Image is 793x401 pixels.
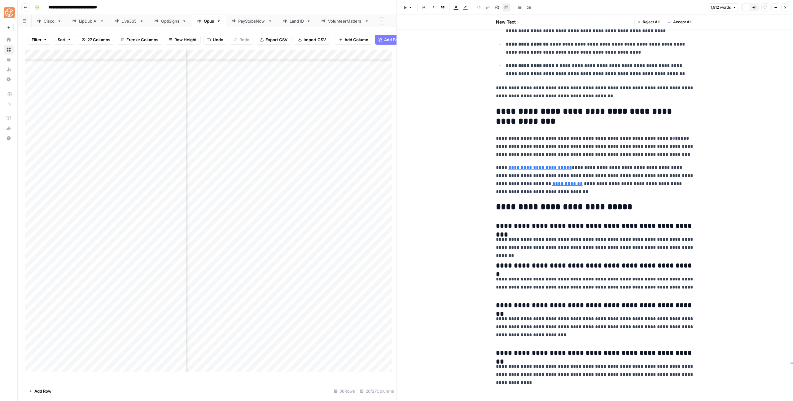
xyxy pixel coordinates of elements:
[121,18,137,24] div: Live365
[79,18,97,24] div: LipDub AI
[4,133,14,143] button: Help + Support
[344,37,368,43] span: Add Column
[328,18,362,24] div: VolunteerMatters
[161,18,180,24] div: OptiSigns
[673,19,691,25] span: Accept All
[109,15,149,27] a: Live365
[34,388,51,394] span: Add Row
[4,7,15,18] img: SimpleTiger Logo
[304,37,326,43] span: Import CSV
[665,18,694,26] button: Accept All
[174,37,197,43] span: Row Height
[4,35,14,45] a: Home
[32,15,67,27] a: Cisco
[496,19,516,25] h2: New Text
[192,15,226,27] a: Opus
[204,18,214,24] div: Opus
[643,19,659,25] span: Reject All
[290,18,304,24] div: Land ID
[265,37,287,43] span: Export CSV
[87,37,110,43] span: 27 Columns
[25,386,55,396] button: Add Row
[58,37,66,43] span: Sort
[294,35,330,45] button: Import CSV
[230,35,253,45] button: Redo
[54,35,75,45] button: Sort
[708,3,739,11] button: 1,812 words
[149,15,192,27] a: OptiSigns
[203,35,227,45] button: Undo
[634,18,662,26] button: Reject All
[375,35,422,45] button: Add Power Agent
[126,37,158,43] span: Freeze Columns
[213,37,223,43] span: Undo
[78,35,114,45] button: 27 Columns
[238,18,265,24] div: PayStubsNow
[4,124,13,133] div: What's new?
[278,15,316,27] a: Land ID
[32,37,42,43] span: Filter
[335,35,372,45] button: Add Column
[256,35,291,45] button: Export CSV
[384,37,418,43] span: Add Power Agent
[28,35,51,45] button: Filter
[4,74,14,84] a: Settings
[331,386,357,396] div: 38 Rows
[226,15,278,27] a: PayStubsNow
[4,113,14,123] a: AirOps Academy
[44,18,55,24] div: Cisco
[4,55,14,64] a: Your Data
[239,37,249,43] span: Redo
[4,5,14,20] button: Workspace: SimpleTiger
[4,123,14,133] button: What's new?
[117,35,162,45] button: Freeze Columns
[711,5,731,10] span: 1,812 words
[4,64,14,74] a: Usage
[316,15,374,27] a: VolunteerMatters
[67,15,109,27] a: LipDub AI
[165,35,201,45] button: Row Height
[4,45,14,55] a: Browse
[357,386,396,396] div: 26/27 Columns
